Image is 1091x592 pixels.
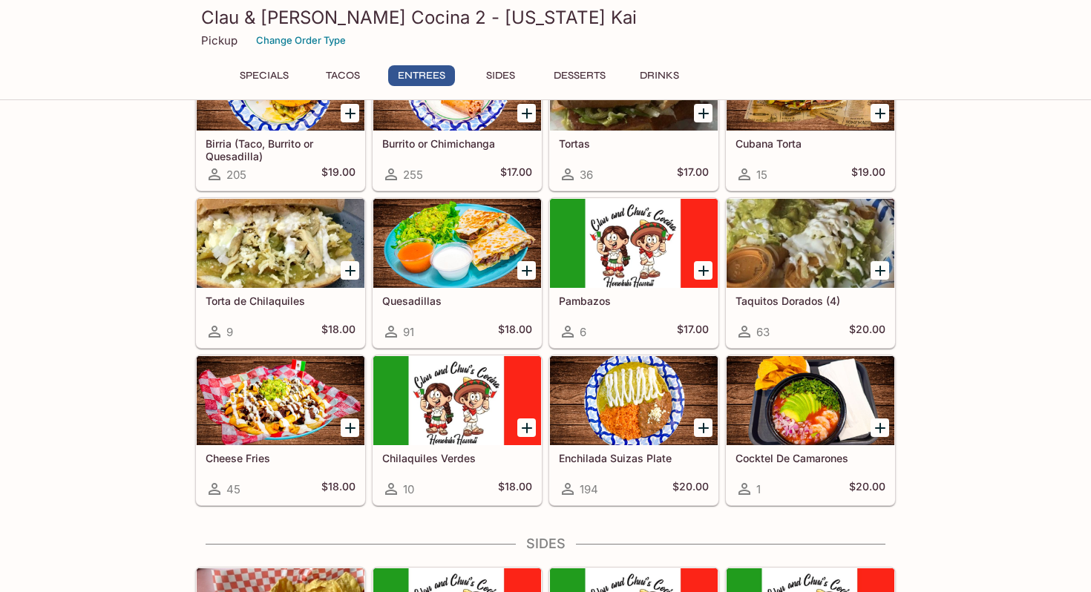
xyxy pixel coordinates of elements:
[549,41,718,191] a: Tortas36$17.00
[735,137,885,150] h5: Cubana Torta
[549,198,718,348] a: Pambazos6$17.00
[195,536,896,552] h4: Sides
[249,29,353,52] button: Change Order Type
[373,355,542,505] a: Chilaquiles Verdes10$18.00
[382,295,532,307] h5: Quesadillas
[373,356,541,445] div: Chilaquiles Verdes
[559,137,709,150] h5: Tortas
[871,104,889,122] button: Add Cubana Torta
[373,199,541,288] div: Quesadillas
[498,480,532,498] h5: $18.00
[197,42,364,131] div: Birria (Taco, Burrito or Quesadilla)
[321,480,356,498] h5: $18.00
[201,6,890,29] h3: Clau & [PERSON_NAME] Cocina 2 - [US_STATE] Kai
[677,165,709,183] h5: $17.00
[382,452,532,464] h5: Chilaquiles Verdes
[197,356,364,445] div: Cheese Fries
[849,480,885,498] h5: $20.00
[756,482,761,496] span: 1
[382,137,532,150] h5: Burrito or Chimichanga
[550,42,718,131] div: Tortas
[373,41,542,191] a: Burrito or Chimichanga255$17.00
[550,356,718,445] div: Enchilada Suizas Plate
[341,104,359,122] button: Add Birria (Taco, Burrito or Quesadilla)
[580,168,593,182] span: 36
[549,355,718,505] a: Enchilada Suizas Plate194$20.00
[677,323,709,341] h5: $17.00
[196,198,365,348] a: Torta de Chilaquiles9$18.00
[196,355,365,505] a: Cheese Fries45$18.00
[500,165,532,183] h5: $17.00
[626,65,692,86] button: Drinks
[226,482,240,496] span: 45
[206,137,356,162] h5: Birria (Taco, Burrito or Quesadilla)
[373,198,542,348] a: Quesadillas91$18.00
[559,295,709,307] h5: Pambazos
[373,42,541,131] div: Burrito or Chimichanga
[756,168,767,182] span: 15
[206,452,356,464] h5: Cheese Fries
[388,65,455,86] button: Entrees
[498,323,532,341] h5: $18.00
[341,261,359,280] button: Add Torta de Chilaquiles
[226,168,246,182] span: 205
[694,261,712,280] button: Add Pambazos
[309,65,376,86] button: Tacos
[735,295,885,307] h5: Taquitos Dorados (4)
[694,418,712,437] button: Add Enchilada Suizas Plate
[467,65,534,86] button: Sides
[403,168,423,182] span: 255
[517,261,536,280] button: Add Quesadillas
[694,104,712,122] button: Add Tortas
[727,199,894,288] div: Taquitos Dorados (4)
[197,199,364,288] div: Torta de Chilaquiles
[727,356,894,445] div: Cocktel De Camarones
[517,418,536,437] button: Add Chilaquiles Verdes
[849,323,885,341] h5: $20.00
[726,41,895,191] a: Cubana Torta15$19.00
[672,480,709,498] h5: $20.00
[727,42,894,131] div: Cubana Torta
[580,482,598,496] span: 194
[545,65,614,86] button: Desserts
[403,482,414,496] span: 10
[871,418,889,437] button: Add Cocktel De Camarones
[550,199,718,288] div: Pambazos
[851,165,885,183] h5: $19.00
[559,452,709,464] h5: Enchilada Suizas Plate
[206,295,356,307] h5: Torta de Chilaquiles
[341,418,359,437] button: Add Cheese Fries
[871,261,889,280] button: Add Taquitos Dorados (4)
[226,325,233,339] span: 9
[201,33,237,47] p: Pickup
[726,355,895,505] a: Cocktel De Camarones1$20.00
[756,325,770,339] span: 63
[580,325,586,339] span: 6
[726,198,895,348] a: Taquitos Dorados (4)63$20.00
[403,325,414,339] span: 91
[321,323,356,341] h5: $18.00
[196,41,365,191] a: Birria (Taco, Burrito or Quesadilla)205$19.00
[231,65,298,86] button: Specials
[735,452,885,464] h5: Cocktel De Camarones
[517,104,536,122] button: Add Burrito or Chimichanga
[321,165,356,183] h5: $19.00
